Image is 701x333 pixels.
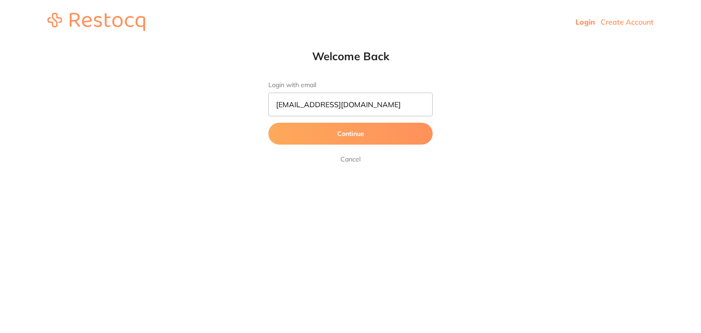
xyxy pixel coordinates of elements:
[339,154,362,165] a: Cancel
[268,123,433,145] button: Continue
[575,17,595,26] a: Login
[250,49,451,63] h1: Welcome Back
[268,81,433,89] label: Login with email
[47,13,145,31] img: restocq_logo.svg
[601,17,654,26] a: Create Account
